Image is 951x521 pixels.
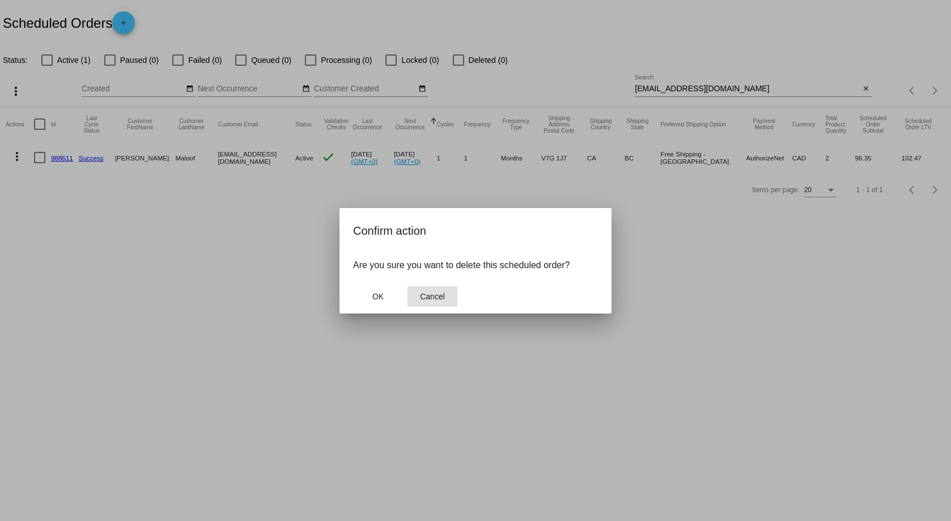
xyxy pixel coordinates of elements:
[372,292,384,301] span: OK
[353,286,403,307] button: Close dialog
[353,260,598,270] p: Are you sure you want to delete this scheduled order?
[353,222,598,240] h2: Confirm action
[407,286,457,307] button: Close dialog
[420,292,445,301] span: Cancel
